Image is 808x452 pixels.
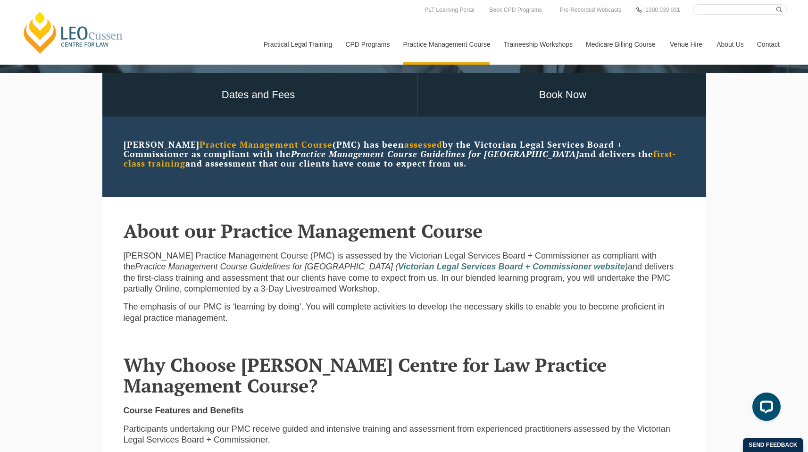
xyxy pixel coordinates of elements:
span: 1300 039 031 [645,7,680,13]
iframe: LiveChat chat widget [745,389,784,428]
p: Participants undertaking our PMC receive guided and intensive training and assessment from experi... [124,424,685,446]
a: Venue Hire [663,24,709,65]
strong: assessed [404,139,442,150]
a: [PERSON_NAME] Centre for Law [21,10,125,55]
a: PLT Learning Portal [422,5,477,15]
a: Pre-Recorded Webcasts [558,5,624,15]
a: CPD Programs [338,24,396,65]
a: 1300 039 031 [643,5,682,15]
p: [PERSON_NAME] (PMC) has been by the Victorian Legal Services Board + Commissioner as compliant wi... [124,140,685,168]
a: Practical Legal Training [257,24,339,65]
a: Dates and Fees [100,73,417,117]
strong: Practice Management Course [200,139,333,150]
a: Book CPD Programs [487,5,544,15]
strong: Course Features and Benefits [124,406,244,415]
a: Traineeship Workshops [497,24,579,65]
h2: Why Choose [PERSON_NAME] Centre for Law Practice Management Course? [124,354,685,396]
a: Contact [750,24,787,65]
em: Practice Management Course Guidelines for [GEOGRAPHIC_DATA] ( ) [135,262,628,271]
a: Medicare Billing Course [579,24,663,65]
h2: About our Practice Management Course [124,220,685,241]
a: Victorian Legal Services Board + Commissioner website [398,262,625,271]
a: About Us [709,24,750,65]
a: Book Now [417,73,708,117]
em: Practice Management Course Guidelines for [GEOGRAPHIC_DATA] [291,148,579,159]
p: [PERSON_NAME] Practice Management Course (PMC) is assessed by the Victorian Legal Services Board ... [124,251,685,295]
p: The emphasis of our PMC is ‘learning by doing’. You will complete activities to develop the neces... [124,301,685,324]
strong: first-class training [124,148,676,169]
a: Practice Management Course [396,24,497,65]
